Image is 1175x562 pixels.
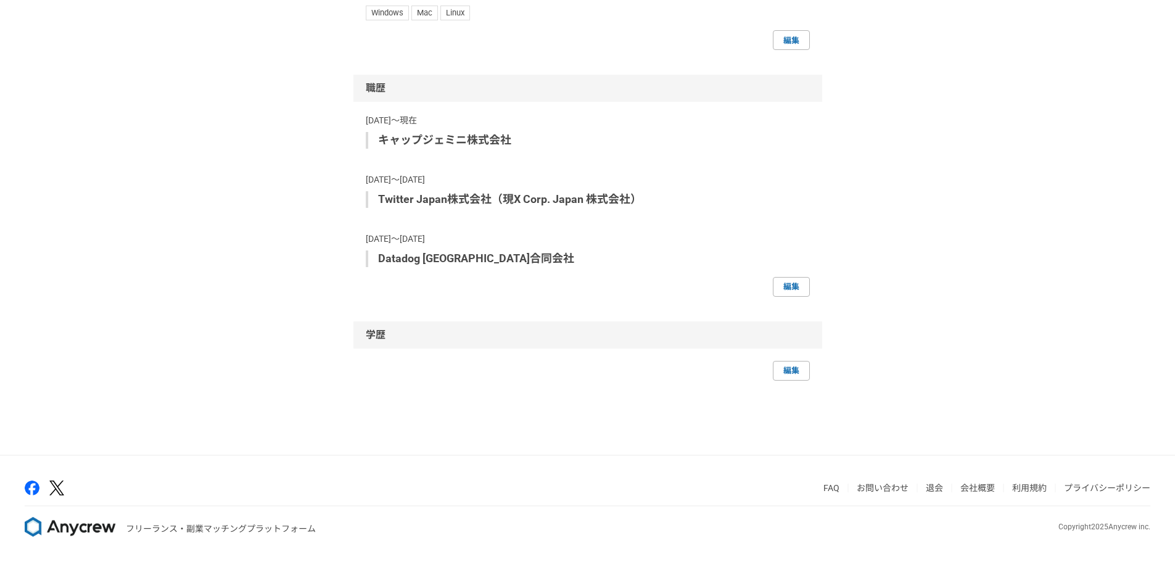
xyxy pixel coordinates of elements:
span: Linux [440,6,470,20]
a: 編集 [773,30,810,50]
p: [DATE]〜[DATE] [366,233,810,246]
a: 退会 [926,483,943,493]
p: [DATE]〜現在 [366,114,810,127]
span: Windows [366,6,409,20]
a: FAQ [823,483,839,493]
a: お問い合わせ [857,483,909,493]
p: Twitter Japan株式会社（現X Corp. Japan 株式会社） [378,191,800,208]
p: キャップジェミニ株式会社 [378,132,800,149]
a: 利用規約 [1012,483,1047,493]
div: 職歴 [353,75,822,102]
img: facebook-2adfd474.png [25,481,39,495]
img: x-391a3a86.png [49,481,64,496]
p: フリーランス・副業マッチングプラットフォーム [126,523,316,535]
p: Copyright 2025 Anycrew inc. [1058,521,1150,532]
a: 会社概要 [960,483,995,493]
a: プライバシーポリシー [1064,483,1150,493]
p: [DATE]〜[DATE] [366,173,810,186]
p: Datadog [GEOGRAPHIC_DATA]合同会社 [378,250,800,267]
span: Mac [411,6,438,20]
img: 8DqYSo04kwAAAAASUVORK5CYII= [25,517,116,537]
div: 学歴 [353,321,822,349]
a: 編集 [773,361,810,381]
a: 編集 [773,277,810,297]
